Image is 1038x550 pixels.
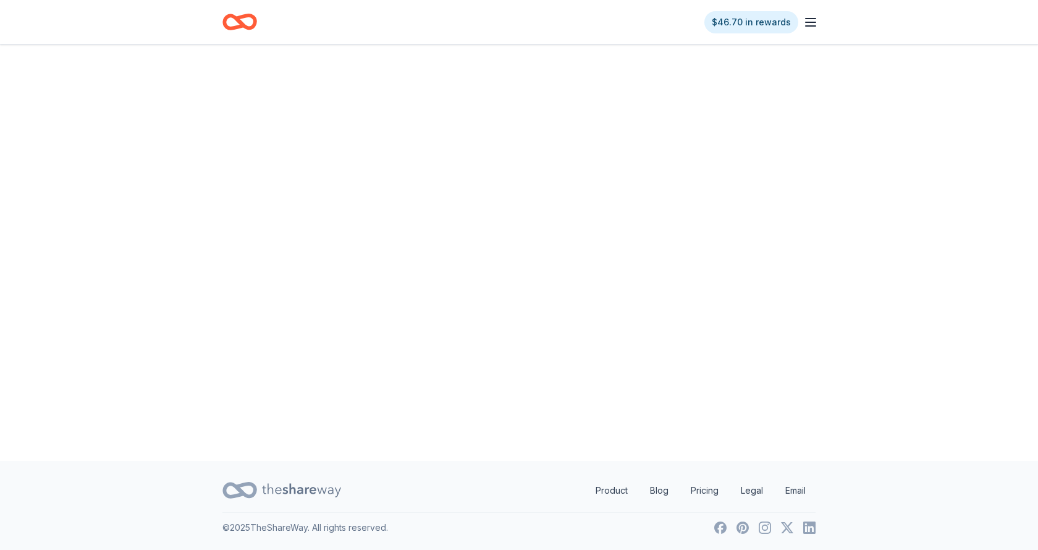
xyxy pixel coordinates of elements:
[775,478,816,503] a: Email
[704,11,798,33] a: $46.70 in rewards
[681,478,728,503] a: Pricing
[586,478,638,503] a: Product
[222,7,257,37] a: Home
[731,478,773,503] a: Legal
[640,478,678,503] a: Blog
[222,520,388,535] p: © 2025 TheShareWay. All rights reserved.
[586,478,816,503] nav: quick links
